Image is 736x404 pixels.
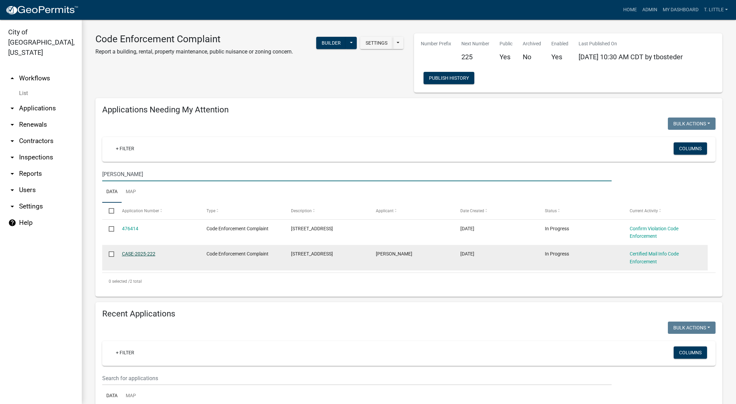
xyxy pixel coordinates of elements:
[102,105,716,115] h4: Applications Needing My Attention
[102,371,612,385] input: Search for applications
[291,226,333,231] span: 1502 E EUCLID AVE
[460,251,474,257] span: 09/10/2025
[674,142,707,155] button: Columns
[8,74,16,82] i: arrow_drop_up
[461,53,489,61] h5: 225
[316,37,346,49] button: Builder
[8,153,16,161] i: arrow_drop_down
[8,170,16,178] i: arrow_drop_down
[376,208,394,213] span: Applicant
[674,346,707,359] button: Columns
[95,48,293,56] p: Report a building, rental, property maintenance, public nuisance or zoning concern.
[523,40,541,47] p: Archived
[122,251,155,257] a: CASE-2025-222
[421,40,451,47] p: Number Prefix
[122,208,159,213] span: Application Number
[122,226,138,231] a: 476414
[551,53,568,61] h5: Yes
[8,104,16,112] i: arrow_drop_down
[668,118,716,130] button: Bulk Actions
[8,219,16,227] i: help
[360,37,393,49] button: Settings
[701,3,731,16] a: T. Little
[551,40,568,47] p: Enabled
[538,203,623,219] datatable-header-cell: Status
[500,53,512,61] h5: Yes
[285,203,369,219] datatable-header-cell: Description
[668,322,716,334] button: Bulk Actions
[623,203,708,219] datatable-header-cell: Current Activity
[579,40,683,47] p: Last Published On
[620,3,640,16] a: Home
[376,251,412,257] span: Tara Bosteder
[523,53,541,61] h5: No
[630,251,679,264] a: Certified Mail Info Code Enforcement
[206,251,269,257] span: Code Enforcement Complaint
[291,208,312,213] span: Description
[545,251,569,257] span: In Progress
[454,203,538,219] datatable-header-cell: Date Created
[8,202,16,211] i: arrow_drop_down
[206,226,269,231] span: Code Enforcement Complaint
[461,40,489,47] p: Next Number
[369,203,454,219] datatable-header-cell: Applicant
[640,3,660,16] a: Admin
[545,208,557,213] span: Status
[291,251,333,257] span: 1502 E EUCLID AVE
[8,121,16,129] i: arrow_drop_down
[8,186,16,194] i: arrow_drop_down
[660,3,701,16] a: My Dashboard
[630,226,678,239] a: Confirm Violation Code Enforcement
[115,203,200,219] datatable-header-cell: Application Number
[424,72,474,84] button: Publish History
[110,142,140,155] a: + Filter
[545,226,569,231] span: In Progress
[122,181,140,203] a: Map
[102,309,716,319] h4: Recent Applications
[8,137,16,145] i: arrow_drop_down
[110,346,140,359] a: + Filter
[109,279,130,284] span: 0 selected /
[460,208,484,213] span: Date Created
[630,208,658,213] span: Current Activity
[102,181,122,203] a: Data
[206,208,215,213] span: Type
[460,226,474,231] span: 09/10/2025
[200,203,285,219] datatable-header-cell: Type
[500,40,512,47] p: Public
[424,76,474,81] wm-modal-confirm: Workflow Publish History
[95,33,293,45] h3: Code Enforcement Complaint
[102,203,115,219] datatable-header-cell: Select
[579,53,683,61] span: [DATE] 10:30 AM CDT by tbosteder
[102,273,716,290] div: 2 total
[102,167,612,181] input: Search for applications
